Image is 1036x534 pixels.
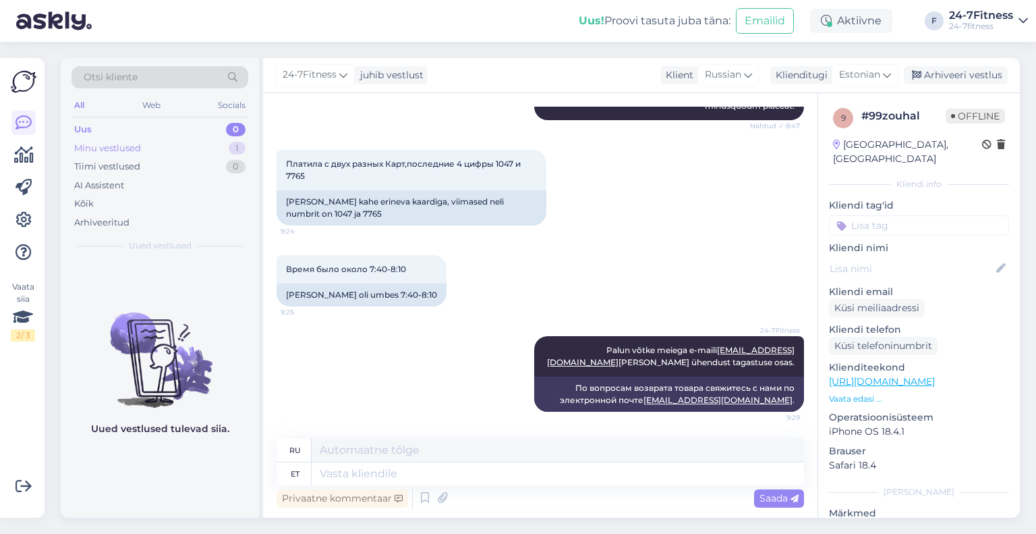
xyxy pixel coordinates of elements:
div: 0 [226,123,246,136]
div: AI Assistent [74,179,124,192]
div: Arhiveeritud [74,216,129,230]
span: Nähtud ✓ 8:47 [749,121,800,131]
span: Russian [705,68,741,82]
div: Tiimi vestlused [74,160,140,173]
div: 1 [229,142,246,155]
p: Brauser [829,444,1009,458]
div: [GEOGRAPHIC_DATA], [GEOGRAPHIC_DATA] [833,138,982,166]
p: Uued vestlused tulevad siia. [91,422,229,436]
div: # 99zouhal [861,108,946,124]
div: 24-7fitness [949,21,1013,32]
p: Kliendi nimi [829,241,1009,255]
span: Otsi kliente [84,70,138,84]
div: F [925,11,944,30]
span: Palun võtke meiega e-maili [PERSON_NAME] ühendust tagastuse osas. [547,345,795,367]
p: Kliendi email [829,285,1009,299]
p: Vaata edasi ... [829,393,1009,405]
div: Klient [660,68,693,82]
div: Kõik [74,197,94,211]
p: Kliendi tag'id [829,198,1009,213]
span: 9:25 [281,307,331,317]
span: Время было около 7:40-8:10 [286,264,406,274]
span: Платила с двух разных Карт,последние 4 цифры 1047 и 7765 [286,159,523,181]
img: No chats [61,288,259,410]
div: Proovi tasuta juba täna: [579,13,730,29]
div: ru [289,439,301,462]
div: [PERSON_NAME] oli umbes 7:40-8:10 [277,284,447,306]
span: Estonian [839,68,880,82]
div: Minu vestlused [74,142,141,155]
div: Uus [74,123,92,136]
input: Lisa tag [829,215,1009,236]
div: [PERSON_NAME] [829,486,1009,498]
div: Kliendi info [829,178,1009,190]
p: Märkmed [829,506,1009,520]
div: Vaata siia [11,281,35,342]
div: Küsi meiliaadressi [829,299,925,317]
div: Klienditugi [770,68,828,82]
div: juhib vestlust [355,68,424,82]
p: Safari 18.4 [829,458,1009,473]
span: Uued vestlused [129,240,192,252]
div: et [291,462,299,485]
div: Arhiveeri vestlus [904,66,1008,84]
div: Socials [215,97,248,114]
span: 9:29 [749,412,800,423]
a: 24-7Fitness24-7fitness [949,10,1028,32]
b: Uus! [579,14,604,27]
a: [URL][DOMAIN_NAME] [829,375,935,388]
button: Emailid [736,8,794,34]
div: Küsi telefoninumbrit [829,337,938,355]
div: Aktiivne [810,9,892,33]
div: По вопросам возврата товара свяжитесь с нами по электронной почте . [534,377,804,412]
input: Lisa nimi [830,261,994,276]
p: Kliendi telefon [829,323,1009,337]
span: 9:24 [281,226,331,236]
div: Privaatne kommentaar [277,489,408,508]
div: 2 / 3 [11,329,35,342]
a: [EMAIL_ADDRESS][DOMAIN_NAME] [643,395,793,405]
p: iPhone OS 18.4.1 [829,425,1009,439]
span: 24-7Fitness [283,68,337,82]
span: Offline [946,109,1005,124]
div: [PERSON_NAME] kahe erineva kaardiga, viimased neli numbrit on 1047 ja 7765 [277,190,546,225]
p: Klienditeekond [829,361,1009,375]
div: Web [140,97,163,114]
div: 24-7Fitness [949,10,1013,21]
img: Askly Logo [11,69,36,95]
span: Saada [759,492,799,504]
div: All [71,97,87,114]
span: 9 [841,113,846,123]
p: Operatsioonisüsteem [829,410,1009,425]
span: 24-7Fitness [749,325,800,336]
div: 0 [226,160,246,173]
